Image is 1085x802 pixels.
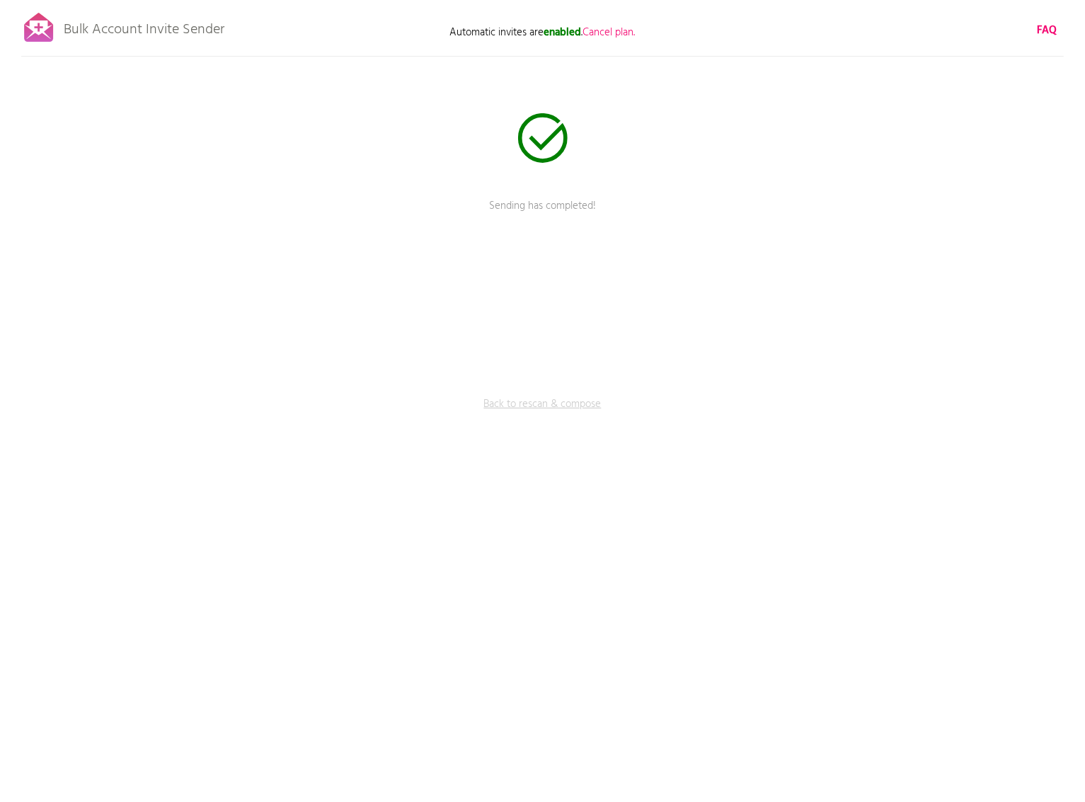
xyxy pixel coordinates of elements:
b: FAQ [1037,22,1057,39]
a: Back to rescan & compose [331,396,755,432]
a: FAQ [1037,23,1057,38]
p: Automatic invites are . [401,25,684,40]
b: enabled [544,24,582,41]
p: Sending has completed! [331,198,755,234]
p: Bulk Account Invite Sender [64,8,224,44]
span: Cancel plan. [583,24,636,41]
